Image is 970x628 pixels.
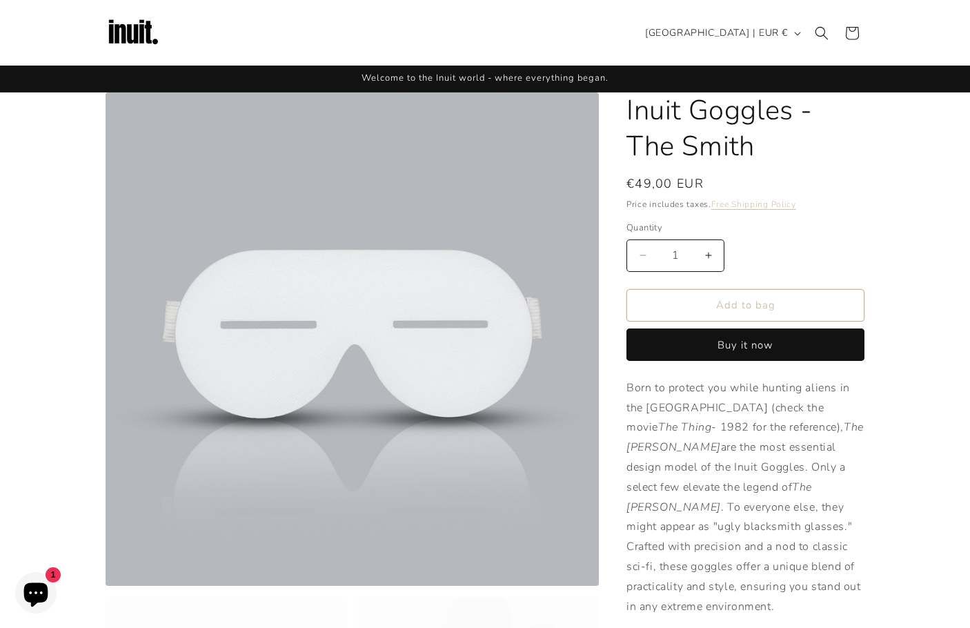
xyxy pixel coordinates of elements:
span: Welcome to the Inuit world - where everything began. [362,72,608,84]
summary: Search [806,18,837,48]
button: [GEOGRAPHIC_DATA] | EUR € [637,20,806,46]
div: Announcement [106,66,864,92]
button: Add to bag [626,289,864,322]
span: [GEOGRAPHIC_DATA] | EUR € [645,26,788,40]
label: Quantity [626,222,864,235]
img: Inuit Logo [106,6,161,61]
h1: Inuit Goggles - The Smith [626,92,864,164]
span: €49,00 EUR [626,175,704,193]
button: Buy it now [626,328,864,361]
em: The Thing [658,420,711,435]
p: Born to protect you while hunting aliens in the [GEOGRAPHIC_DATA] (check the movie - 1982 for the... [626,378,864,617]
inbox-online-store-chat: Shopify online store chat [11,572,61,617]
em: The [PERSON_NAME] [626,480,812,515]
a: Free Shipping Policy [711,199,796,210]
div: Price includes taxes. [626,197,864,211]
